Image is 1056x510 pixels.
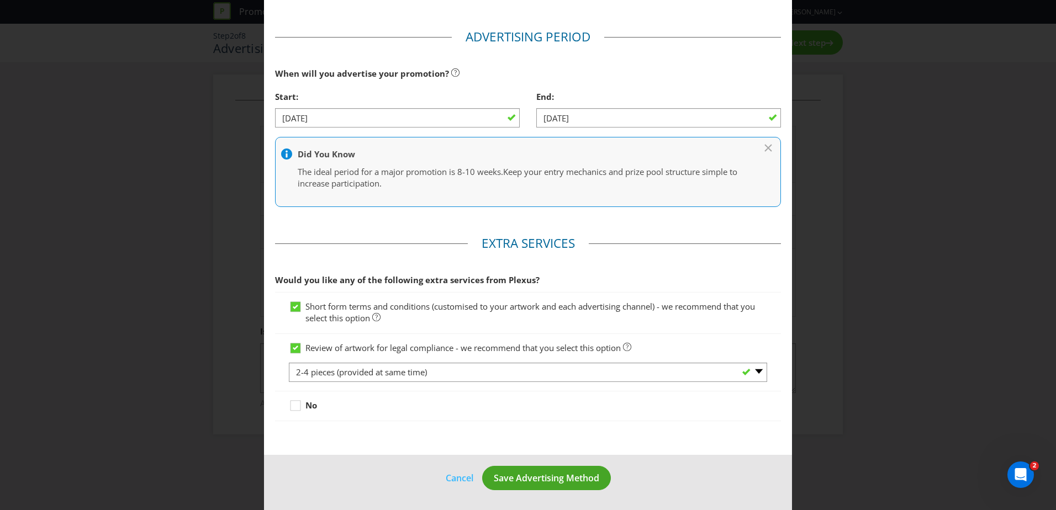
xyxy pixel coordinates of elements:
[275,274,540,285] span: Would you like any of the following extra services from Plexus?
[1030,461,1039,470] span: 2
[275,86,520,108] div: Start:
[305,342,621,353] span: Review of artwork for legal compliance - we recommend that you select this option
[482,466,611,491] button: Save Advertising Method
[275,108,520,127] input: DD/MM/YY
[452,28,604,46] legend: Advertising Period
[445,471,474,485] a: Cancel
[494,472,599,484] span: Save Advertising Method
[468,235,589,252] legend: Extra Services
[305,400,317,411] strong: No
[305,301,755,323] span: Short form terms and conditions (customised to your artwork and each advertising channel) - we re...
[536,108,781,127] input: DD/MM/YY
[1007,461,1034,488] iframe: Intercom live chat
[298,166,737,189] span: Keep your entry mechanics and prize pool structure simple to increase participation.
[298,166,503,177] span: The ideal period for a major promotion is 8-10 weeks.
[275,68,449,79] span: When will you advertise your promotion?
[536,86,781,108] div: End:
